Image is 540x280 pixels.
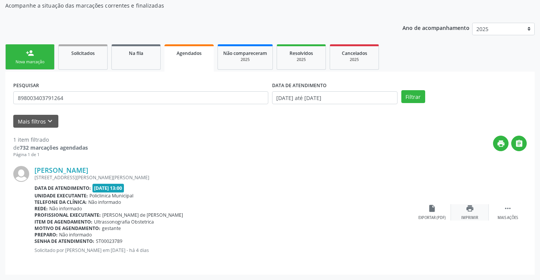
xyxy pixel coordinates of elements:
[504,204,512,213] i: 
[177,50,202,56] span: Agendados
[335,57,373,63] div: 2025
[13,80,39,91] label: PESQUISAR
[46,117,54,125] i: keyboard_arrow_down
[34,185,91,191] b: Data de atendimento:
[34,232,58,238] b: Preparo:
[49,205,82,212] span: Não informado
[13,152,88,158] div: Página 1 de 1
[272,91,398,104] input: Selecione um intervalo
[511,136,527,151] button: 
[11,59,49,65] div: Nova marcação
[272,80,327,91] label: DATA DE ATENDIMENTO
[71,50,95,56] span: Solicitados
[102,225,121,232] span: gestante
[13,166,29,182] img: img
[497,139,505,148] i: print
[34,238,94,244] b: Senha de atendimento:
[498,215,518,221] div: Mais ações
[418,215,446,221] div: Exportar (PDF)
[342,50,367,56] span: Cancelados
[34,205,48,212] b: Rede:
[59,232,92,238] span: Não informado
[461,215,478,221] div: Imprimir
[493,136,509,151] button: print
[223,57,267,63] div: 2025
[34,166,88,174] a: [PERSON_NAME]
[13,136,88,144] div: 1 item filtrado
[88,199,121,205] span: Não informado
[34,199,87,205] b: Telefone da clínica:
[5,2,376,9] p: Acompanhe a situação das marcações correntes e finalizadas
[34,219,92,225] b: Item de agendamento:
[515,139,523,148] i: 
[282,57,320,63] div: 2025
[290,50,313,56] span: Resolvidos
[92,184,124,192] span: [DATE] 13:00
[13,91,268,104] input: Nome, CNS
[26,49,34,57] div: person_add
[13,115,58,128] button: Mais filtroskeyboard_arrow_down
[34,212,101,218] b: Profissional executante:
[94,219,154,225] span: Ultrassonografia Obstetrica
[34,174,413,181] div: [STREET_ADDRESS][PERSON_NAME][PERSON_NAME]
[13,144,88,152] div: de
[34,247,413,253] p: Solicitado por [PERSON_NAME] em [DATE] - há 4 dias
[223,50,267,56] span: Não compareceram
[102,212,183,218] span: [PERSON_NAME] de [PERSON_NAME]
[34,192,88,199] b: Unidade executante:
[96,238,122,244] span: ST00023789
[466,204,474,213] i: print
[402,23,470,32] p: Ano de acompanhamento
[129,50,143,56] span: Na fila
[401,90,425,103] button: Filtrar
[34,225,100,232] b: Motivo de agendamento:
[428,204,436,213] i: insert_drive_file
[20,144,88,151] strong: 732 marcações agendadas
[89,192,133,199] span: Policlinica Municipal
